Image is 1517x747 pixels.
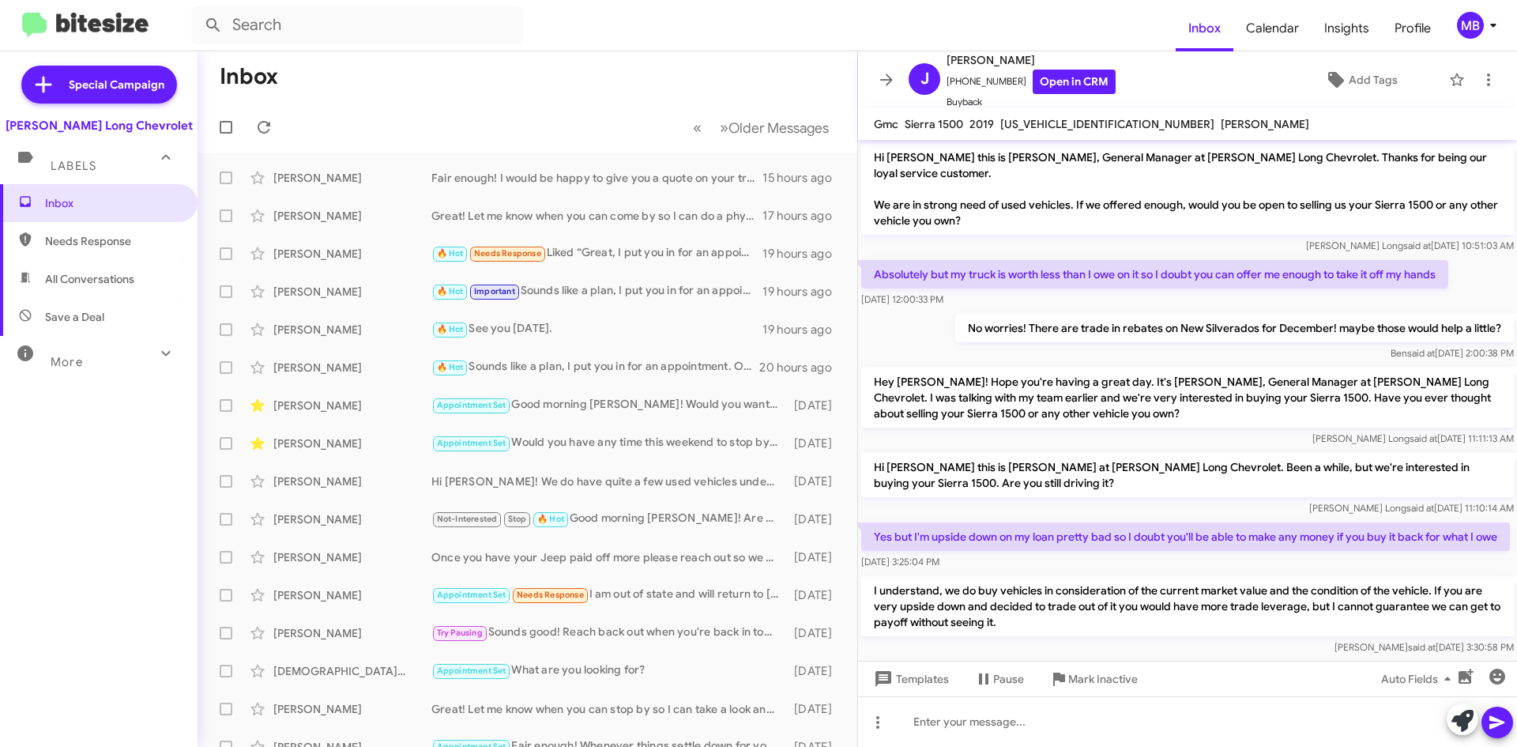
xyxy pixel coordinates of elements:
[431,624,786,642] div: Sounds good! Reach back out when you're back in town.
[720,118,728,138] span: »
[861,523,1510,551] p: Yes but I'm upside down on my loan pretty bad so I doubt you'll be able to make any money if you ...
[1334,641,1514,653] span: [PERSON_NAME] [DATE] 3:30:58 PM
[858,665,962,693] button: Templates
[861,556,939,568] span: [DATE] 3:25:04 PM
[1306,240,1514,251] span: [PERSON_NAME] Long [DATE] 10:51:03 AM
[1381,665,1457,693] span: Auto Fields
[273,701,431,717] div: [PERSON_NAME]
[1349,66,1398,94] span: Add Tags
[759,360,845,375] div: 20 hours ago
[69,77,164,92] span: Special Campaign
[969,117,994,131] span: 2019
[45,233,179,249] span: Needs Response
[1410,432,1437,444] span: said at
[762,284,845,300] div: 19 hours ago
[1233,6,1312,51] a: Calendar
[431,701,786,717] div: Great! Let me know when you can stop by so I can take a look and give you an offer.
[861,293,943,305] span: [DATE] 12:00:33 PM
[273,549,431,565] div: [PERSON_NAME]
[861,368,1514,428] p: Hey [PERSON_NAME]! Hope you're having a great day. It's [PERSON_NAME], General Manager at [PERSON...
[273,360,431,375] div: [PERSON_NAME]
[786,625,845,641] div: [DATE]
[273,511,431,527] div: [PERSON_NAME]
[273,246,431,262] div: [PERSON_NAME]
[431,586,786,604] div: I am out of state and will return to [US_STATE] in November.
[1176,6,1233,51] a: Inbox
[437,628,483,638] span: Try Pausing
[431,473,786,489] div: Hi [PERSON_NAME]! We do have quite a few used vehicles under 10K. Do you want me to send you over...
[273,587,431,603] div: [PERSON_NAME]
[273,170,431,186] div: [PERSON_NAME]
[474,286,515,296] span: Important
[431,282,762,300] div: Sounds like a plan, I put you in for an appointment. Here's our address: [STREET_ADDRESS]
[474,248,541,258] span: Needs Response
[273,436,431,451] div: [PERSON_NAME]
[1406,502,1434,514] span: said at
[786,436,845,451] div: [DATE]
[684,111,838,144] nav: Page navigation example
[431,208,762,224] div: Great! Let me know when you can come by so I can do a physical and mechanical inspection of it.
[861,576,1514,636] p: I understand, we do buy vehicles in consideration of the current market value and the condition o...
[861,260,1448,289] p: Absolutely but my truck is worth less than I owe on it so I doubt you can offer me enough to take...
[431,662,786,680] div: What are you looking for?
[786,473,845,489] div: [DATE]
[861,143,1514,235] p: Hi [PERSON_NAME] this is [PERSON_NAME], General Manager at [PERSON_NAME] Long Chevrolet. Thanks f...
[437,438,506,448] span: Appointment Set
[273,208,431,224] div: [PERSON_NAME]
[437,324,464,334] span: 🔥 Hot
[537,514,564,524] span: 🔥 Hot
[437,400,506,410] span: Appointment Set
[273,284,431,300] div: [PERSON_NAME]
[437,286,464,296] span: 🔥 Hot
[220,64,278,89] h1: Inbox
[905,117,963,131] span: Sierra 1500
[1279,66,1441,94] button: Add Tags
[431,358,759,376] div: Sounds like a plan, I put you in for an appointment. Our address is [STREET_ADDRESS]
[437,590,506,600] span: Appointment Set
[431,549,786,565] div: Once you have your Jeep paid off more please reach out so we can see what we can do.
[431,510,786,528] div: Good morning [PERSON_NAME]! Are you still considering that Ford Expedition Platinum?
[45,271,134,287] span: All Conversations
[683,111,711,144] button: Previous
[431,170,762,186] div: Fair enough! I would be happy to give you a quote on your truck. Does 10:45a on 10/25 work for you?
[45,309,104,325] span: Save a Deal
[273,473,431,489] div: [PERSON_NAME]
[437,514,498,524] span: Not-Interested
[437,248,464,258] span: 🔥 Hot
[693,118,702,138] span: «
[786,549,845,565] div: [DATE]
[1068,665,1138,693] span: Mark Inactive
[710,111,838,144] button: Next
[431,396,786,414] div: Good morning [PERSON_NAME]! Would you want to take this mustang for a ride? [URL][DOMAIN_NAME]
[1312,6,1382,51] a: Insights
[1403,240,1431,251] span: said at
[728,119,829,137] span: Older Messages
[273,663,431,679] div: [DEMOGRAPHIC_DATA][PERSON_NAME]
[762,208,845,224] div: 17 hours ago
[874,117,898,131] span: Gmc
[51,355,83,369] span: More
[437,362,464,372] span: 🔥 Hot
[993,665,1024,693] span: Pause
[1312,432,1514,444] span: [PERSON_NAME] Long [DATE] 11:11:13 AM
[431,434,786,452] div: Would you have any time this weekend to stop by and take a look at a few options?
[1391,347,1514,359] span: Ben [DATE] 2:00:38 PM
[955,314,1514,342] p: No worries! There are trade in rebates on New Silverados for December! maybe those would help a l...
[517,590,584,600] span: Needs Response
[1000,117,1214,131] span: [US_VEHICLE_IDENTIFICATION_NUMBER]
[1221,117,1309,131] span: [PERSON_NAME]
[947,70,1116,94] span: [PHONE_NUMBER]
[786,701,845,717] div: [DATE]
[191,6,523,44] input: Search
[1033,70,1116,94] a: Open in CRM
[762,322,845,338] div: 19 hours ago
[1309,502,1514,514] span: [PERSON_NAME] Long [DATE] 11:10:14 AM
[786,663,845,679] div: [DATE]
[1408,641,1436,653] span: said at
[273,398,431,413] div: [PERSON_NAME]
[786,587,845,603] div: [DATE]
[920,66,929,92] span: J
[273,322,431,338] div: [PERSON_NAME]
